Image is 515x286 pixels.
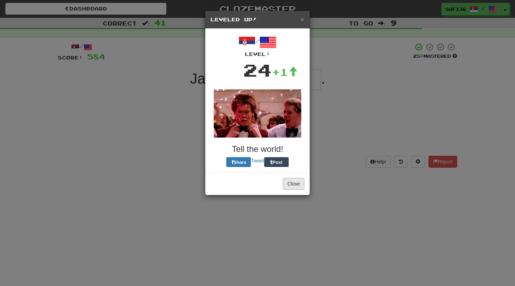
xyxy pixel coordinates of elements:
button: Close [283,178,304,190]
h3: Tell the world! [211,145,304,154]
h5: Leveled Up! [211,16,304,23]
button: Share [226,157,251,167]
div: Level: [211,51,304,58]
div: 24 [243,58,272,82]
button: Post [264,157,289,167]
img: kevin-bacon-45c228efc3db0f333faed3a78f19b6d7c867765aaadacaa7c55ae667c030a76f.gif [214,89,301,138]
div: +1 [272,65,298,79]
a: Tweet [251,158,264,163]
button: Close [300,15,304,23]
span: × [300,15,304,23]
div: / [211,34,304,58]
